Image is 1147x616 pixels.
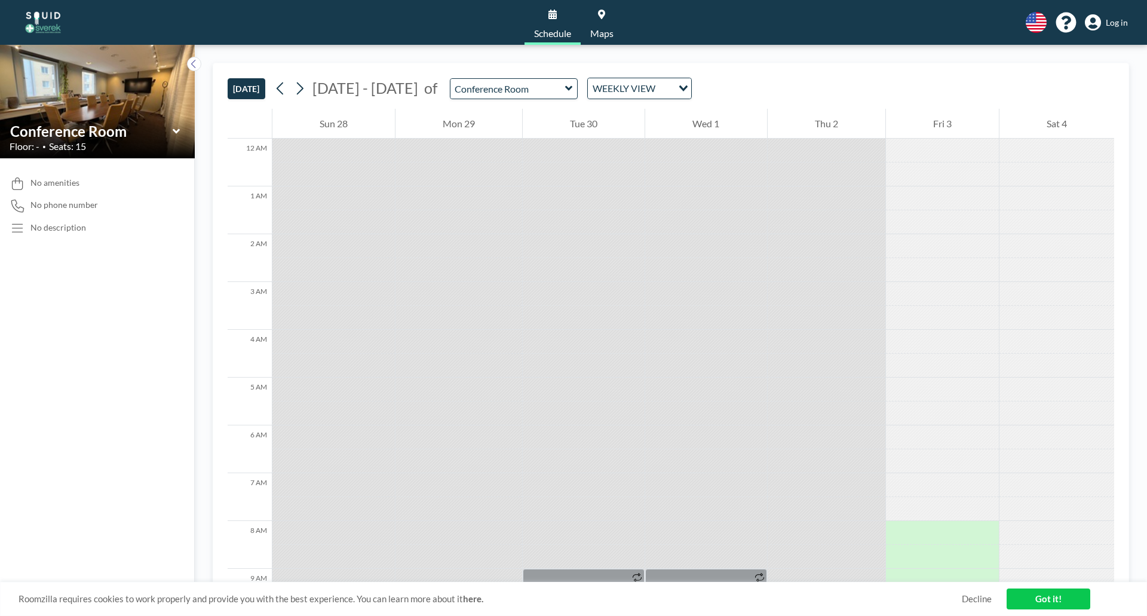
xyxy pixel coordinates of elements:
[228,78,265,99] button: [DATE]
[228,234,272,282] div: 2 AM
[962,593,992,605] a: Decline
[645,109,766,139] div: Wed 1
[1106,17,1128,28] span: Log in
[228,139,272,186] div: 12 AM
[886,109,999,139] div: Fri 3
[30,177,79,188] span: No amenities
[424,79,437,97] span: of
[30,222,86,233] div: No description
[1085,14,1128,31] a: Log in
[768,109,885,139] div: Thu 2
[588,78,691,99] div: Search for option
[312,79,418,97] span: [DATE] - [DATE]
[463,593,483,604] a: here.
[10,122,173,140] input: Conference Room
[42,143,46,151] span: •
[228,425,272,473] div: 6 AM
[19,593,962,605] span: Roomzilla requires cookies to work properly and provide you with the best experience. You can lea...
[49,140,86,152] span: Seats: 15
[999,109,1114,139] div: Sat 4
[1007,589,1090,609] a: Got it!
[228,473,272,521] div: 7 AM
[10,140,39,152] span: Floor: -
[228,378,272,425] div: 5 AM
[228,186,272,234] div: 1 AM
[450,79,565,99] input: Conference Room
[30,200,98,210] span: No phone number
[228,521,272,569] div: 8 AM
[523,109,645,139] div: Tue 30
[534,29,571,38] span: Schedule
[272,109,395,139] div: Sun 28
[228,282,272,330] div: 3 AM
[395,109,522,139] div: Mon 29
[590,81,658,96] span: WEEKLY VIEW
[228,330,272,378] div: 4 AM
[19,11,67,35] img: organization-logo
[659,81,671,96] input: Search for option
[590,29,614,38] span: Maps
